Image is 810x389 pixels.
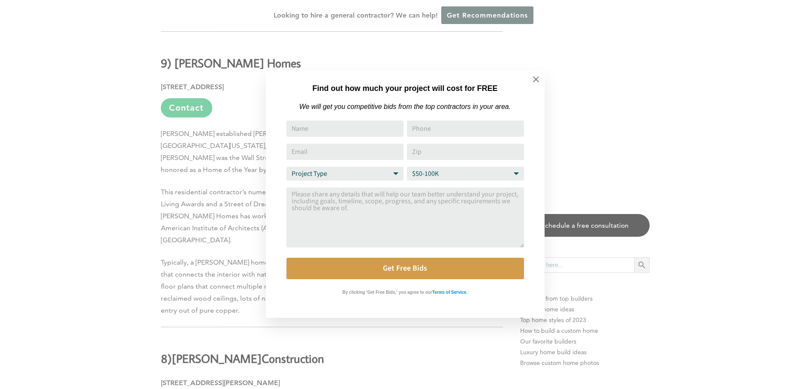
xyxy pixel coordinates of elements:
[286,167,403,181] select: Project Type
[286,187,524,247] textarea: Comment or Message
[407,144,524,160] input: Zip
[407,167,524,181] select: Budget Range
[286,144,403,160] input: Email Address
[286,258,524,279] button: Get Free Bids
[467,290,468,295] strong: .
[407,121,524,137] input: Phone
[299,103,511,110] em: We will get you competitive bids from the top contractors in your area.
[312,84,497,93] strong: Find out how much your project will cost for FREE
[432,290,467,295] strong: Terms of Service
[343,290,432,295] strong: By clicking 'Get Free Bids,' you agree to our
[286,121,403,137] input: Name
[521,64,551,94] button: Close
[432,288,467,295] a: Terms of Service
